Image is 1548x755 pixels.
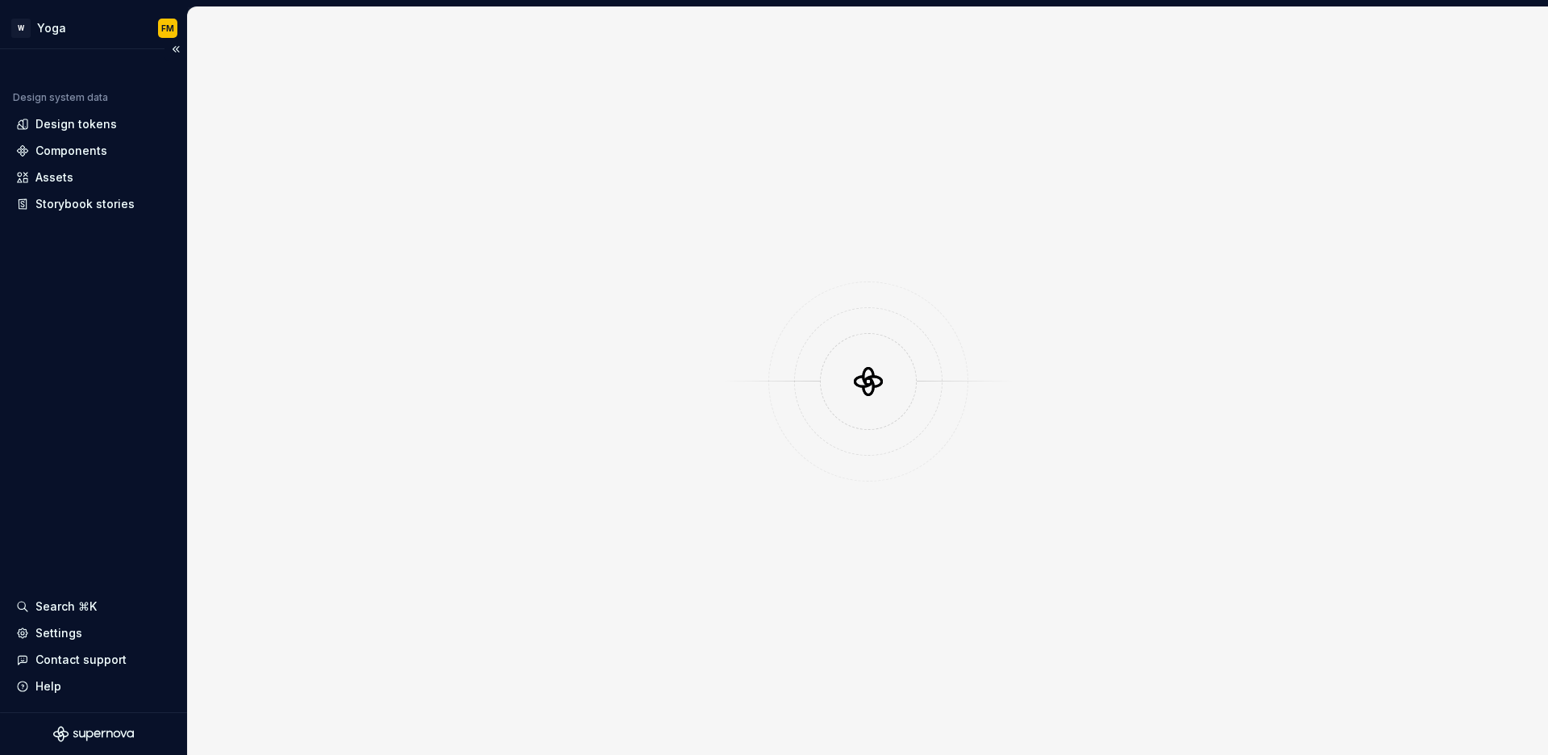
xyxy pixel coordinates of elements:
div: FM [161,22,174,35]
div: Yoga [37,20,66,36]
div: Components [35,143,107,159]
a: Assets [10,165,177,190]
button: Help [10,674,177,699]
a: Settings [10,620,177,646]
a: Components [10,138,177,164]
button: Collapse sidebar [164,38,187,60]
div: Design tokens [35,116,117,132]
button: Search ⌘K [10,594,177,619]
div: Design system data [13,91,108,104]
div: Contact support [35,652,127,668]
div: Search ⌘K [35,599,97,615]
a: Design tokens [10,111,177,137]
div: Help [35,678,61,695]
a: Storybook stories [10,191,177,217]
button: WYogaFM [3,10,184,45]
div: Assets [35,169,73,186]
div: Settings [35,625,82,641]
svg: Supernova Logo [53,726,134,742]
div: Storybook stories [35,196,135,212]
div: W [11,19,31,38]
button: Contact support [10,647,177,673]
